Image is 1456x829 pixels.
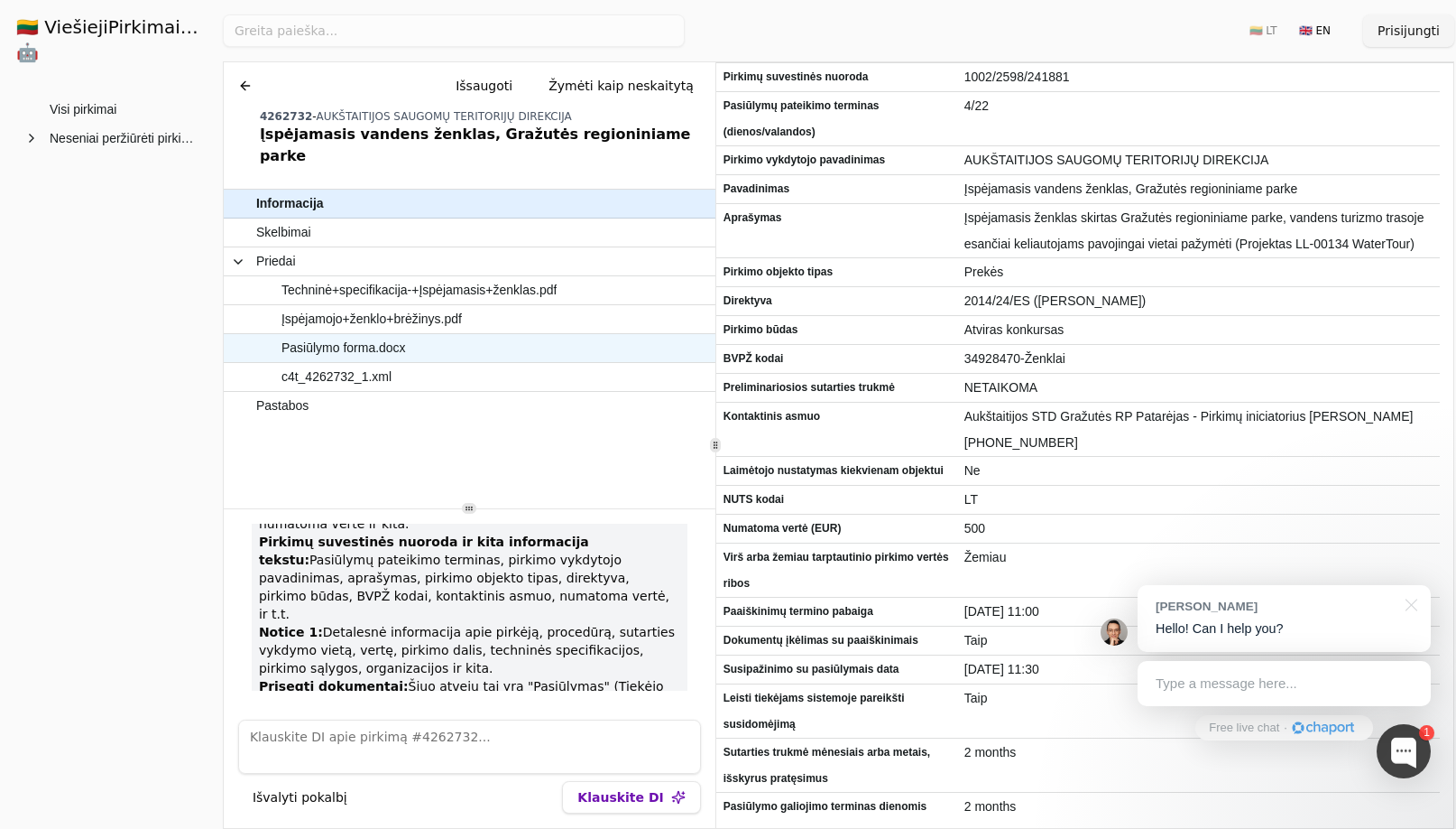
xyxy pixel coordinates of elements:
[50,96,116,123] span: Visi pirkimai
[964,740,1433,766] span: 2 months
[256,219,311,246] span: Skelbimai
[723,375,950,401] span: Preliminariosios sutarties trukmė
[1195,715,1372,741] a: Free live chat·
[1288,16,1341,45] button: 🇬🇧 EN
[1209,720,1279,737] span: Free live chat
[964,458,1433,484] span: Ne
[260,124,708,167] div: Įspėjamasis vandens ženklas, Gražutės regioniniame parke
[1156,598,1395,615] div: [PERSON_NAME]
[534,70,708,102] button: Žymėti kaip neskaitytą
[723,205,950,231] span: Aprašymas
[223,14,685,47] input: Greita paieška...
[256,248,296,275] span: Priedai
[964,93,1433,119] span: 4/22
[259,533,680,623] li: Pasiūlymų pateikimo terminas, pirkimo vykdytojo pavadinimas, aprašymas, pirkimo objekto tipas, di...
[50,125,194,152] span: Neseniai peržiūrėti pirkimai
[260,109,708,124] div: -
[964,346,1433,372] span: 34928470-Ženklai
[723,404,950,430] span: Kontaktinis asmuo
[1138,661,1431,706] div: Type a message here...
[964,487,1433,513] span: LT
[723,487,950,513] span: NUTS kodai
[281,364,392,390] span: c4t_4262732_1.xml
[964,657,1433,683] span: [DATE] 11:30
[964,288,1433,314] span: 2014/24/ES ([PERSON_NAME])
[281,335,406,361] span: Pasiūlymo forma.docx
[562,781,700,814] button: Klauskite DI
[259,679,409,694] strong: Prisegti dokumentai:
[260,110,312,123] span: 4262732
[723,259,950,285] span: Pirkimo objekto tipas
[964,794,1433,820] span: 2 months
[259,625,323,639] strong: Notice 1:
[259,535,589,567] strong: Pirkimų suvestinės nuoroda ir kita informacija tekstu:
[723,458,950,484] span: Laimėtojo nustatymas kiekvienam objektui
[964,685,1433,712] span: Taip
[1156,619,1413,638] p: Hello! Can I help you?
[1101,619,1128,646] img: Jonas
[964,205,1433,257] span: Įspėjamasis ženklas skirtas Gražutės regioniniame parke, vandens turizmo trasoje esančiai keliaut...
[1363,14,1454,47] button: Prisijungti
[441,70,527,102] button: Išsaugoti
[281,277,557,303] span: Techninė+specifikacija-+Įspėjamasis+ženklas.pdf
[1284,720,1287,737] div: ·
[281,306,462,332] span: Įspėjamojo+ženklo+brėžinys.pdf
[723,176,950,202] span: Pavadinimas
[259,623,680,677] li: Detalesnė informacija apie pirkėją, procedūrą, sutarties vykdymo vietą, vertę, pirkimo dalis, tec...
[259,677,680,713] li: Šiuo atveju tai yra "Pasiūlymas" (Tiekėjo anketa) ir "Techninė specifikacija".
[964,628,1433,654] span: Taip
[964,176,1433,202] span: Įspėjamasis vandens ženklas, Gražutės regioniniame parke
[964,64,1433,90] span: 1002/2598/241881
[723,685,950,738] span: Leisti tiekėjams sistemoje pareikšti susidomėjimą
[238,781,362,814] button: Išvalyti pokalbį
[964,516,1433,542] span: 500
[723,657,950,683] span: Susipažinimo su pasiūlymais data
[964,599,1433,625] span: [DATE] 11:00
[256,393,309,419] span: Pastabos
[964,317,1433,343] span: Atviras konkursas
[256,191,324,217] span: Informacija
[964,404,1433,456] span: Aukštaitijos STD Gražutės RP Patarėjas - Pirkimų iniciatorius [PERSON_NAME] [PHONE_NUMBER]
[723,516,950,542] span: Numatoma vertė (EUR)
[723,628,950,654] span: Dokumentų įkėlimas su paaiškinimais
[1419,725,1434,741] div: 1
[723,346,950,372] span: BVPŽ kodai
[723,93,950,145] span: Pasiūlymų pateikimo terminas (dienos/valandos)
[964,259,1433,285] span: Prekės
[723,147,950,173] span: Pirkimo vykdytojo pavadinimas
[723,545,950,597] span: Virš arba žemiau tarptautinio pirkimo vertės ribos
[964,147,1433,173] span: AUKŠTAITIJOS SAUGOMŲ TERITORIJŲ DIREKCIJA
[723,317,950,343] span: Pirkimo būdas
[316,110,571,123] span: AUKŠTAITIJOS SAUGOMŲ TERITORIJŲ DIREKCIJA
[723,599,950,625] span: Paaiškinimų termino pabaiga
[723,288,950,314] span: Direktyva
[964,375,1433,401] span: NETAIKOMA
[723,740,950,792] span: Sutarties trukmė mėnesiais arba metais, išskyrus pratęsimus
[723,64,950,90] span: Pirkimų suvestinės nuoroda
[964,545,1433,571] span: Žemiau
